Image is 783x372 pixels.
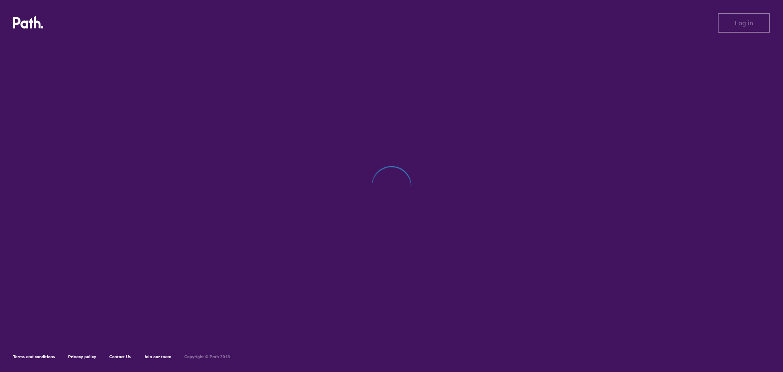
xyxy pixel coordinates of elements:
[109,354,131,359] a: Contact Us
[144,354,171,359] a: Join our team
[718,13,770,33] button: Log in
[735,19,753,27] span: Log in
[13,354,55,359] a: Terms and conditions
[184,354,230,359] h6: Copyright © Path 2018
[68,354,96,359] a: Privacy policy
